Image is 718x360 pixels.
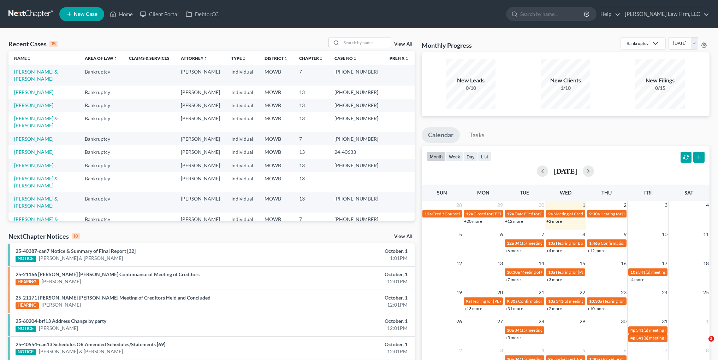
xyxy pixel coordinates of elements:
a: +20 more [464,219,482,224]
a: [PERSON_NAME] [39,325,78,332]
iframe: Intercom live chat [694,336,711,353]
td: [PERSON_NAME] [175,132,226,145]
td: [PHONE_NUMBER] [329,213,384,233]
span: 12a [466,211,473,216]
span: 341(a) meeting for [PERSON_NAME] [636,335,704,341]
td: MOWB [259,132,293,145]
div: 12:01PM [281,278,408,285]
span: 2 [623,201,627,209]
a: Chapterunfold_more [299,56,323,61]
span: Date Filed for [PERSON_NAME] [515,211,574,216]
span: 28 [456,201,463,209]
td: [PERSON_NAME] [175,99,226,112]
td: 7 [293,65,329,85]
span: 13 [497,259,504,268]
span: 3 [664,201,668,209]
div: October, 1 [281,294,408,301]
td: MOWB [259,99,293,112]
a: [PERSON_NAME] [42,301,81,308]
span: 28 [538,317,545,326]
i: unfold_more [319,57,323,61]
span: 2 [458,346,463,355]
td: Bankruptcy [79,159,123,172]
span: 10a [548,240,555,246]
td: 13 [293,112,329,132]
div: HEARING [16,302,39,309]
h3: Monthly Progress [422,41,472,50]
span: 341(a) meeting for [PERSON_NAME] [515,327,583,333]
a: Typeunfold_more [231,56,246,61]
div: October, 1 [281,248,408,255]
a: 25-60204-btf13 Address Change by party [16,318,106,324]
span: 12a [425,211,432,216]
a: Case Nounfold_more [334,56,357,61]
td: Individual [226,132,259,145]
td: 13 [293,99,329,112]
div: NextChapter Notices [8,232,80,240]
span: 341(a) meeting for [PERSON_NAME] [515,240,583,246]
span: Wed [560,190,571,196]
a: View All [394,42,412,47]
div: 12:01PM [281,325,408,332]
span: 25 [702,288,710,297]
span: 27 [497,317,504,326]
a: +5 more [505,335,521,340]
div: October, 1 [281,318,408,325]
td: [PERSON_NAME] [175,145,226,158]
span: 15 [579,259,586,268]
td: Individual [226,213,259,233]
td: [PERSON_NAME] [175,112,226,132]
span: 7 [541,230,545,239]
a: DebtorCC [182,8,222,21]
td: Bankruptcy [79,172,123,192]
a: +12 more [505,219,523,224]
span: 341(a) meeting for [PERSON_NAME] [636,327,704,333]
span: 8 [582,230,586,239]
span: 9a [548,211,553,216]
span: New Case [74,12,97,17]
span: 1 [705,317,710,326]
span: 22 [579,288,586,297]
td: [PERSON_NAME] [175,86,226,99]
span: 4 [705,201,710,209]
span: 4 [541,346,545,355]
td: Bankruptcy [79,99,123,112]
span: 10a [548,269,555,275]
a: +3 more [546,277,562,282]
a: Help [597,8,621,21]
td: Bankruptcy [79,213,123,233]
span: 10:30a [507,269,520,275]
span: Thu [601,190,612,196]
span: 18 [702,259,710,268]
td: Bankruptcy [79,192,123,213]
td: 13 [293,86,329,99]
span: 3 [499,346,504,355]
td: [PHONE_NUMBER] [329,132,384,145]
span: 26 [456,317,463,326]
div: 1:01PM [281,255,408,262]
span: Hearing for [PERSON_NAME] [600,211,655,216]
span: 4p [630,335,635,341]
div: NOTICE [16,349,36,355]
td: 7 [293,213,329,233]
input: Search by name... [520,7,585,21]
span: 10a [630,269,637,275]
td: MOWB [259,192,293,213]
div: 0/10 [446,85,496,92]
span: 16 [620,259,627,268]
a: +12 more [587,248,605,253]
span: 9:30a [507,298,517,304]
td: MOWB [259,65,293,85]
div: 10 [72,233,80,239]
span: 14 [538,259,545,268]
span: 29 [579,317,586,326]
span: 30 [538,201,545,209]
a: Calendar [422,127,460,143]
td: Bankruptcy [79,132,123,145]
i: unfold_more [405,57,409,61]
span: 10 [661,230,668,239]
a: Area of Lawunfold_more [85,56,118,61]
div: New Clients [541,76,590,85]
a: [PERSON_NAME] & [PERSON_NAME] [14,115,58,128]
div: NOTICE [16,326,36,332]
